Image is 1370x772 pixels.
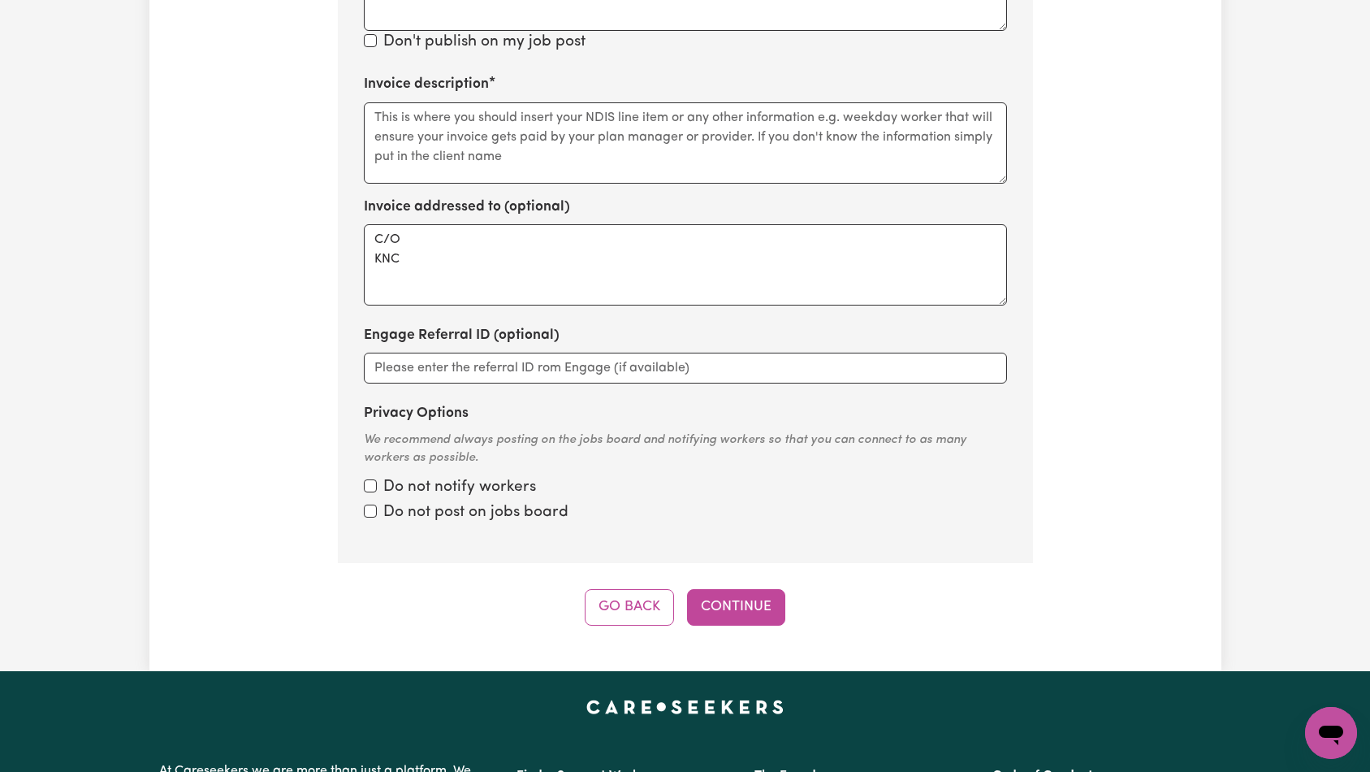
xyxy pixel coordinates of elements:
[364,432,1007,468] div: We recommend always posting on the jobs board and notifying workers so that you can connect to as...
[586,700,784,713] a: Careseekers home page
[364,325,560,346] label: Engage Referral ID (optional)
[364,403,469,424] label: Privacy Options
[364,197,570,218] label: Invoice addressed to (optional)
[364,224,1007,306] textarea: C/O KNC
[1305,707,1357,759] iframe: Button to launch messaging window
[383,31,586,54] label: Don't publish on my job post
[364,353,1007,384] input: Please enter the referral ID rom Engage (if available)
[383,501,568,525] label: Do not post on jobs board
[364,74,489,95] label: Invoice description
[687,589,785,625] button: Continue
[383,476,536,500] label: Do not notify workers
[585,589,674,625] button: Go Back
